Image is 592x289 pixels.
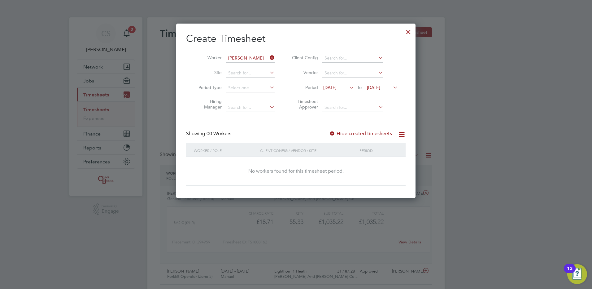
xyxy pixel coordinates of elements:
[323,85,337,90] span: [DATE]
[207,131,231,137] span: 00 Workers
[194,99,222,110] label: Hiring Manager
[226,84,275,92] input: Select one
[322,54,383,63] input: Search for...
[186,32,406,45] h2: Create Timesheet
[290,99,318,110] label: Timesheet Approver
[355,83,363,91] span: To
[322,103,383,112] input: Search for...
[186,131,233,137] div: Showing
[226,69,275,78] input: Search for...
[194,70,222,75] label: Site
[290,85,318,90] label: Period
[322,69,383,78] input: Search for...
[567,269,572,277] div: 13
[194,55,222,60] label: Worker
[367,85,380,90] span: [DATE]
[358,143,399,158] div: Period
[194,85,222,90] label: Period Type
[226,54,275,63] input: Search for...
[192,168,399,175] div: No workers found for this timesheet period.
[259,143,358,158] div: Client Config / Vendor / Site
[567,264,587,284] button: Open Resource Center, 13 new notifications
[290,55,318,60] label: Client Config
[290,70,318,75] label: Vendor
[192,143,259,158] div: Worker / Role
[329,131,392,137] label: Hide created timesheets
[226,103,275,112] input: Search for...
